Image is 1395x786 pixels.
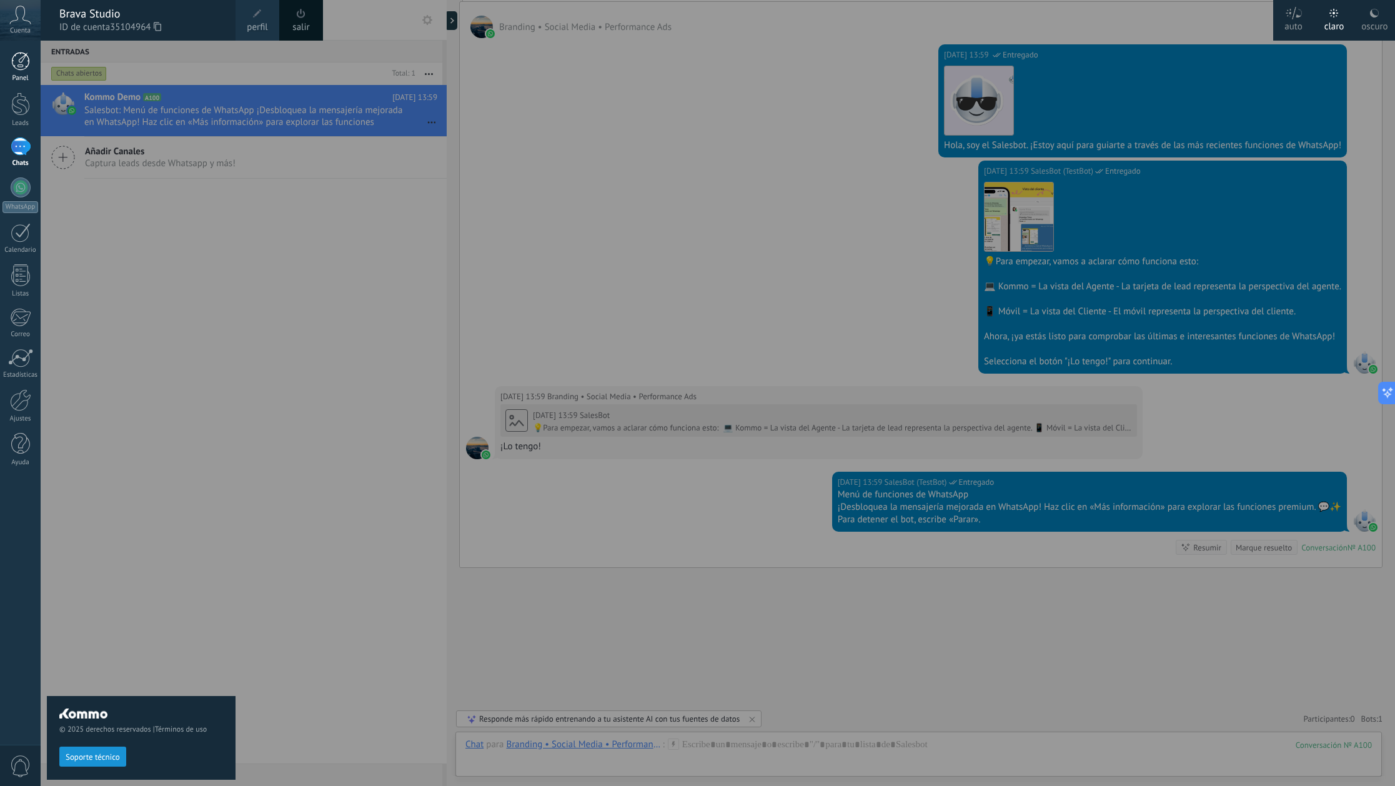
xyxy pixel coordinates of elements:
[155,725,207,734] a: Términos de uso
[2,159,39,167] div: Chats
[2,246,39,254] div: Calendario
[2,290,39,298] div: Listas
[1324,8,1344,41] div: claro
[110,21,161,34] span: 35104964
[2,459,39,467] div: Ayuda
[1361,8,1388,41] div: oscuro
[2,331,39,339] div: Correo
[1284,8,1303,41] div: auto
[59,725,223,734] span: © 2025 derechos reservados |
[10,27,31,35] span: Cuenta
[59,7,223,21] div: Brava Studio
[59,747,126,767] button: Soporte técnico
[59,752,126,761] a: Soporte técnico
[247,21,267,34] span: perfil
[2,415,39,423] div: Ajustes
[2,119,39,127] div: Leads
[2,74,39,82] div: Panel
[59,21,223,34] span: ID de cuenta
[2,201,38,213] div: WhatsApp
[292,21,309,34] a: salir
[66,753,120,762] span: Soporte técnico
[2,371,39,379] div: Estadísticas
